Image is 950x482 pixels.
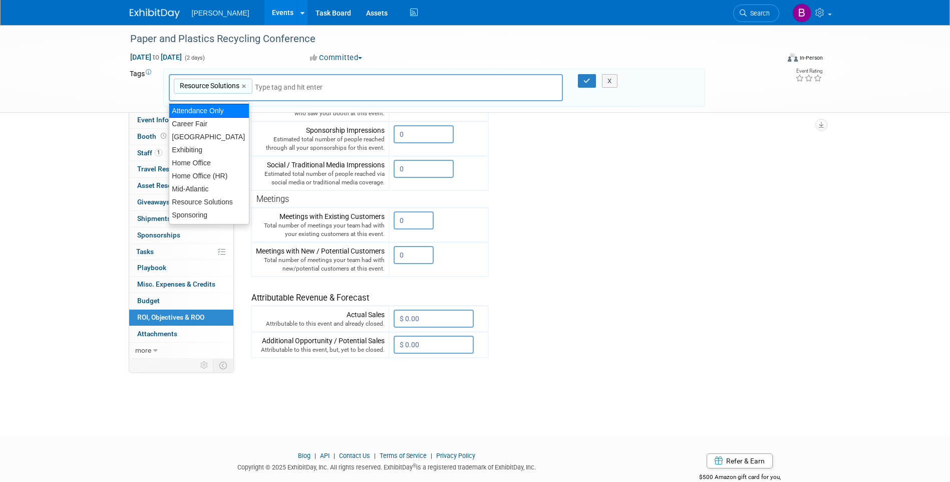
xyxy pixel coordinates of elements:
[602,74,617,88] button: X
[795,69,822,74] div: Event Rating
[256,310,385,328] div: Actual Sales
[129,310,233,326] a: ROI, Objectives & ROO
[129,293,233,309] a: Budget
[169,130,249,143] div: [GEOGRAPHIC_DATA]
[130,9,180,19] img: ExhibitDay
[799,54,823,62] div: In-Person
[320,452,330,459] a: API
[130,460,645,472] div: Copyright © 2025 ExhibitDay, Inc. All rights reserved. ExhibitDay is a registered trademark of Ex...
[130,53,182,62] span: [DATE] [DATE]
[747,10,770,17] span: Search
[130,69,154,107] td: Tags
[127,30,764,48] div: Paper and Plastics Recycling Conference
[312,452,319,459] span: |
[137,214,171,222] span: Shipments
[159,132,168,140] span: Booth not reserved yet
[436,452,475,459] a: Privacy Policy
[792,4,811,23] img: Brittany Gilman
[136,248,154,256] span: Tasks
[169,156,249,169] div: Home Office
[137,330,177,338] span: Attachments
[129,260,233,276] a: Playbook
[137,313,204,321] span: ROI, Objectives & ROO
[256,246,385,273] div: Meetings with New / Potential Customers
[137,116,193,124] span: Event Information
[196,359,213,372] td: Personalize Event Tab Strip
[137,149,162,157] span: Staff
[733,5,779,22] a: Search
[372,452,378,459] span: |
[413,463,416,468] sup: ®
[129,326,233,342] a: Attachments
[129,244,233,260] a: Tasks
[720,52,823,67] div: Event Format
[298,452,310,459] a: Blog
[155,149,162,156] span: 1
[129,211,233,227] a: Shipments
[428,452,435,459] span: |
[184,55,205,61] span: (2 days)
[137,132,168,140] span: Booth
[256,256,385,273] div: Total number of meetings your team had with new/potential customers at this event.
[129,145,233,161] a: Staff1
[306,53,366,63] button: Committed
[129,194,233,210] a: Giveaways
[137,198,170,206] span: Giveaways
[256,320,385,328] div: Attributable to this event and already closed.
[256,170,385,187] div: Estimated total number of people reached via social media or traditional media coverage.
[129,277,233,293] a: Misc. Expenses & Credits
[137,297,160,305] span: Budget
[242,81,248,92] a: ×
[256,194,289,204] span: Meetings
[169,208,249,221] div: Sponsoring
[129,161,233,177] a: Travel Reservations
[256,125,385,152] div: Sponsorship Impressions
[169,169,249,182] div: Home Office (HR)
[169,117,249,130] div: Career Fair
[151,53,161,61] span: to
[137,280,215,288] span: Misc. Expenses & Credits
[169,182,249,195] div: Mid-Atlantic
[256,160,385,187] div: Social / Traditional Media Impressions
[255,82,335,92] input: Type tag and hit enter
[137,165,198,173] span: Travel Reservations
[137,264,166,272] span: Playbook
[331,452,338,459] span: |
[169,195,249,208] div: Resource Solutions
[788,54,798,62] img: Format-Inperson.png
[380,452,427,459] a: Terms of Service
[129,227,233,244] a: Sponsorships
[256,221,385,238] div: Total number of meetings your team had with your existing customers at this event.
[256,211,385,238] div: Meetings with Existing Customers
[178,81,239,91] span: Resource Solutions
[135,346,151,354] span: more
[129,178,233,194] a: Asset Reservations
[129,112,233,128] a: Event Information
[137,181,197,189] span: Asset Reservations
[129,129,233,145] a: Booth
[256,336,385,354] div: Additional Opportunity / Potential Sales
[192,9,249,17] span: [PERSON_NAME]
[256,135,385,152] div: Estimated total number of people reached through all your sponsorships for this event.
[251,280,483,304] div: Attributable Revenue & Forecast
[169,143,249,156] div: Exhibiting
[707,453,773,468] a: Refer & Earn
[137,231,180,239] span: Sponsorships
[213,359,233,372] td: Toggle Event Tabs
[256,346,385,354] div: Attributable to this event, but, yet to be closed.
[169,104,249,118] div: Attendance Only
[129,343,233,359] a: more
[339,452,370,459] a: Contact Us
